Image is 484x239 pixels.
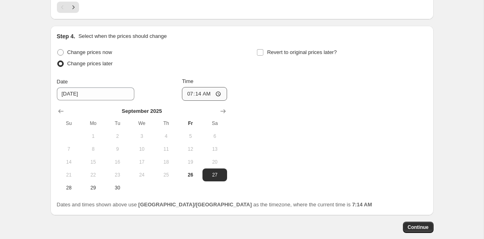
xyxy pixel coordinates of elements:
button: Monday September 8 2025 [81,143,105,156]
span: 26 [181,172,199,178]
span: 8 [84,146,102,152]
span: 4 [157,133,175,139]
span: 2 [108,133,126,139]
span: 17 [133,159,150,165]
span: 18 [157,159,175,165]
span: 12 [181,146,199,152]
span: 29 [84,185,102,191]
span: 22 [84,172,102,178]
span: 3 [133,133,150,139]
button: Wednesday September 3 2025 [129,130,154,143]
span: 21 [60,172,78,178]
button: Tuesday September 30 2025 [105,181,129,194]
button: Thursday September 11 2025 [154,143,178,156]
span: 20 [206,159,223,165]
button: Continue [403,222,434,233]
span: 28 [60,185,78,191]
button: Tuesday September 16 2025 [105,156,129,168]
button: Wednesday September 17 2025 [129,156,154,168]
span: Date [57,79,68,85]
button: Wednesday September 24 2025 [129,168,154,181]
span: Time [182,78,193,84]
th: Friday [178,117,202,130]
span: Tu [108,120,126,127]
button: Saturday September 13 2025 [202,143,227,156]
button: Next [68,2,79,13]
button: Friday September 19 2025 [178,156,202,168]
span: 7 [60,146,78,152]
span: Continue [408,224,429,231]
button: Thursday September 25 2025 [154,168,178,181]
span: Dates and times shown above use as the timezone, where the current time is [57,202,372,208]
button: Saturday September 20 2025 [202,156,227,168]
span: 1 [84,133,102,139]
button: Saturday September 27 2025 [202,168,227,181]
span: 23 [108,172,126,178]
span: 16 [108,159,126,165]
h2: Step 4. [57,32,75,40]
input: 9/26/2025 [57,87,134,100]
b: [GEOGRAPHIC_DATA]/[GEOGRAPHIC_DATA] [138,202,252,208]
button: Monday September 1 2025 [81,130,105,143]
span: We [133,120,150,127]
span: Change prices later [67,60,113,67]
span: Mo [84,120,102,127]
span: 11 [157,146,175,152]
span: 19 [181,159,199,165]
th: Tuesday [105,117,129,130]
nav: Pagination [57,2,79,13]
b: 7:14 AM [352,202,372,208]
span: 14 [60,159,78,165]
th: Thursday [154,117,178,130]
th: Saturday [202,117,227,130]
button: Today Friday September 26 2025 [178,168,202,181]
span: 5 [181,133,199,139]
button: Saturday September 6 2025 [202,130,227,143]
span: Change prices now [67,49,112,55]
button: Monday September 29 2025 [81,181,105,194]
button: Friday September 12 2025 [178,143,202,156]
button: Thursday September 18 2025 [154,156,178,168]
button: Sunday September 21 2025 [57,168,81,181]
button: Sunday September 28 2025 [57,181,81,194]
button: Tuesday September 2 2025 [105,130,129,143]
button: Sunday September 14 2025 [57,156,81,168]
span: 30 [108,185,126,191]
span: Th [157,120,175,127]
button: Sunday September 7 2025 [57,143,81,156]
span: Revert to original prices later? [267,49,337,55]
button: Friday September 5 2025 [178,130,202,143]
span: Sa [206,120,223,127]
span: Fr [181,120,199,127]
th: Monday [81,117,105,130]
button: Tuesday September 9 2025 [105,143,129,156]
span: 25 [157,172,175,178]
input: 12:00 [182,87,227,101]
span: 15 [84,159,102,165]
span: 10 [133,146,150,152]
button: Monday September 15 2025 [81,156,105,168]
span: Su [60,120,78,127]
button: Show previous month, August 2025 [55,106,67,117]
span: 13 [206,146,223,152]
button: Show next month, October 2025 [217,106,229,117]
span: 9 [108,146,126,152]
span: 6 [206,133,223,139]
button: Thursday September 4 2025 [154,130,178,143]
span: 24 [133,172,150,178]
th: Wednesday [129,117,154,130]
p: Select when the prices should change [78,32,167,40]
span: 27 [206,172,223,178]
button: Monday September 22 2025 [81,168,105,181]
th: Sunday [57,117,81,130]
button: Wednesday September 10 2025 [129,143,154,156]
button: Tuesday September 23 2025 [105,168,129,181]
